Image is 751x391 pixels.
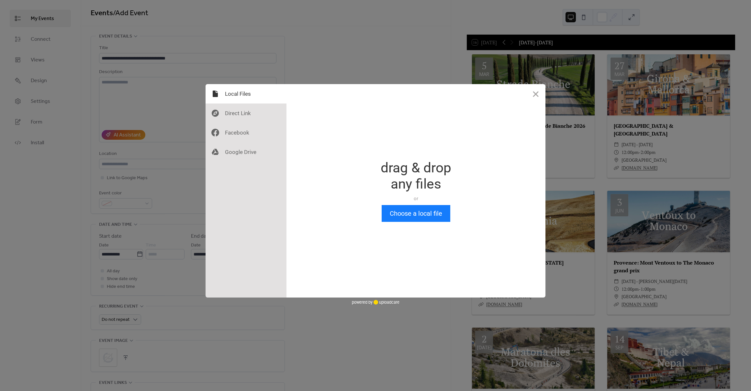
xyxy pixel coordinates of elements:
[381,160,451,192] div: drag & drop any files
[381,195,451,202] div: or
[352,298,399,307] div: powered by
[373,300,399,305] a: uploadcare
[206,142,286,162] div: Google Drive
[206,123,286,142] div: Facebook
[206,84,286,103] div: Local Files
[526,84,545,103] button: Close
[206,103,286,123] div: Direct Link
[382,205,450,222] button: Choose a local file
